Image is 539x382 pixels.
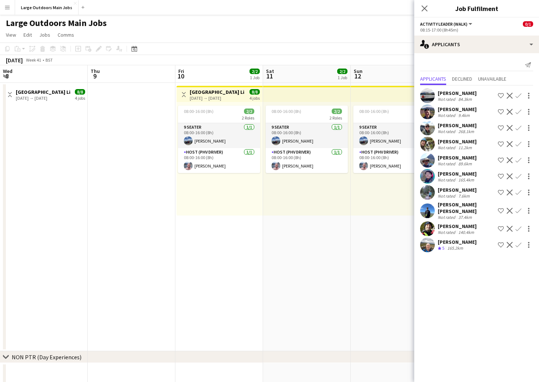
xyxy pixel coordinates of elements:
[457,229,476,235] div: 140.4km
[414,4,539,13] h3: Job Fulfilment
[338,75,347,80] div: 1 Job
[438,229,457,235] div: Not rated
[438,106,477,113] div: [PERSON_NAME]
[16,95,70,101] div: [DATE] → [DATE]
[457,129,476,134] div: 268.1km
[332,109,342,114] span: 2/2
[266,123,348,148] app-card-role: 9 Seater1/108:00-16:00 (8h)[PERSON_NAME]
[438,96,457,102] div: Not rated
[265,72,274,80] span: 11
[23,32,32,38] span: Edit
[457,113,471,118] div: 9.4km
[244,109,254,114] span: 2/2
[24,57,43,63] span: Week 41
[266,148,348,173] app-card-role: Host (PHV Driver)1/108:00-16:00 (8h)[PERSON_NAME]
[420,76,446,81] span: Applicants
[353,123,436,148] app-card-role: 9 Seater1/108:00-16:00 (8h)[PERSON_NAME]
[3,68,12,74] span: Wed
[250,89,260,95] span: 8/8
[337,69,347,74] span: 2/2
[420,21,467,27] span: Activity Leader (Walk)
[58,32,74,38] span: Comms
[12,353,81,361] div: NON PTR (Day Experiences)
[438,145,457,150] div: Not rated
[178,68,184,74] span: Fri
[446,245,465,251] div: 165.2km
[457,145,473,150] div: 11.2km
[452,76,472,81] span: Declined
[442,245,444,251] span: 5
[354,68,363,74] span: Sun
[250,69,260,74] span: 2/2
[353,72,363,80] span: 12
[438,154,477,161] div: [PERSON_NAME]
[3,30,19,40] a: View
[329,115,342,121] span: 2 Roles
[438,90,477,96] div: [PERSON_NAME]
[438,187,477,193] div: [PERSON_NAME]
[438,170,477,177] div: [PERSON_NAME]
[39,32,50,38] span: Jobs
[178,123,260,148] app-card-role: 9 Seater1/108:00-16:00 (8h)[PERSON_NAME]
[457,96,473,102] div: 84.3km
[6,18,107,29] h1: Large Outdoors Main Jobs
[438,214,457,220] div: Not rated
[420,27,533,33] div: 08:15-17:00 (8h45m)
[457,177,476,183] div: 165.4km
[478,76,506,81] span: Unavailable
[6,32,16,38] span: View
[420,21,473,27] button: Activity Leader (Walk)
[438,201,495,214] div: [PERSON_NAME] [PERSON_NAME]
[414,36,539,53] div: Applicants
[75,95,85,101] div: 4 jobs
[438,113,457,118] div: Not rated
[457,214,473,220] div: 37.4km
[438,138,477,145] div: [PERSON_NAME]
[184,109,214,114] span: 08:00-16:00 (8h)
[353,106,436,173] app-job-card: 08:00-16:00 (8h)2/22 Roles9 Seater1/108:00-16:00 (8h)[PERSON_NAME]Host (PHV Driver)1/108:00-16:00...
[6,56,23,64] div: [DATE]
[55,30,77,40] a: Comms
[250,75,259,80] div: 1 Job
[438,239,477,245] div: [PERSON_NAME]
[438,161,457,166] div: Not rated
[272,109,301,114] span: 08:00-16:00 (8h)
[266,68,274,74] span: Sat
[178,148,260,173] app-card-role: Host (PHV Driver)1/108:00-16:00 (8h)[PERSON_NAME]
[438,223,477,229] div: [PERSON_NAME]
[266,106,348,173] app-job-card: 08:00-16:00 (8h)2/22 Roles9 Seater1/108:00-16:00 (8h)[PERSON_NAME]Host (PHV Driver)1/108:00-16:00...
[359,109,389,114] span: 08:00-16:00 (8h)
[438,129,457,134] div: Not rated
[45,57,53,63] div: BST
[250,95,260,101] div: 4 jobs
[177,72,184,80] span: 10
[36,30,53,40] a: Jobs
[2,72,12,80] span: 8
[190,95,244,101] div: [DATE] → [DATE]
[178,106,260,173] app-job-card: 08:00-16:00 (8h)2/22 Roles9 Seater1/108:00-16:00 (8h)[PERSON_NAME]Host (PHV Driver)1/108:00-16:00...
[438,177,457,183] div: Not rated
[353,148,436,173] app-card-role: Host (PHV Driver)1/108:00-16:00 (8h)[PERSON_NAME]
[21,30,35,40] a: Edit
[523,21,533,27] span: 0/1
[457,161,473,166] div: 89.6km
[438,122,477,129] div: [PERSON_NAME]
[90,72,100,80] span: 9
[15,0,79,15] button: Large Outdoors Main Jobs
[242,115,254,121] span: 2 Roles
[91,68,100,74] span: Thu
[16,89,70,95] h3: [GEOGRAPHIC_DATA] Lighthouse Experience
[438,193,457,199] div: Not rated
[75,89,85,95] span: 8/8
[457,193,471,199] div: 7.6km
[190,89,244,95] h3: [GEOGRAPHIC_DATA] Lighthouse Experience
